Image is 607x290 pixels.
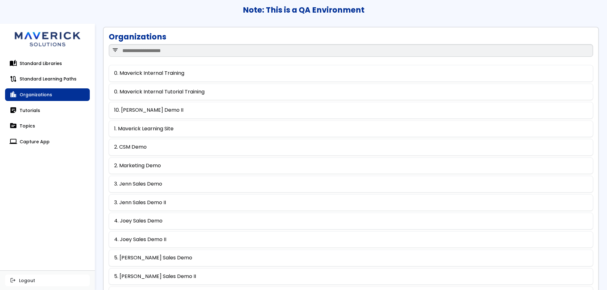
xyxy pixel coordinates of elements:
a: 5. [PERSON_NAME] Sales Demo [114,255,192,261]
span: logout [10,278,16,283]
a: 2. Marketing Demo [114,163,161,169]
a: 0. Maverick Internal Training [114,70,184,76]
a: auto_storiesStandard Libraries [5,57,90,70]
span: auto_stories [10,60,16,67]
img: logo.svg [9,24,85,52]
a: computerCapture App [5,135,90,148]
a: routeStandard Learning Paths [5,73,90,85]
a: 4. Joey Sales Demo [114,218,162,224]
a: sticky_note_2Tutorials [5,104,90,117]
button: logoutLogout [5,275,90,286]
a: 0. Maverick Internal Tutorial Training [114,89,205,95]
a: topicTopics [5,120,90,132]
a: 1. Maverick Learning Site [114,126,174,132]
a: 3. Jenn Sales Demo II [114,200,166,205]
span: route [10,76,16,82]
span: sticky_note_2 [10,107,16,114]
a: 2. CSM Demo [114,144,147,150]
a: 10. [PERSON_NAME] Demo II [114,107,183,113]
span: computer [10,139,16,145]
span: location_city [10,92,16,98]
a: 5. [PERSON_NAME] Sales Demo II [114,274,196,279]
span: filter_list [112,47,119,53]
a: 3. Jenn Sales Demo [114,181,162,187]
a: 4. Joey Sales Demo II [114,237,166,242]
span: topic [10,123,16,129]
h1: Organizations [109,33,166,41]
a: location_cityOrganizations [5,88,90,101]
